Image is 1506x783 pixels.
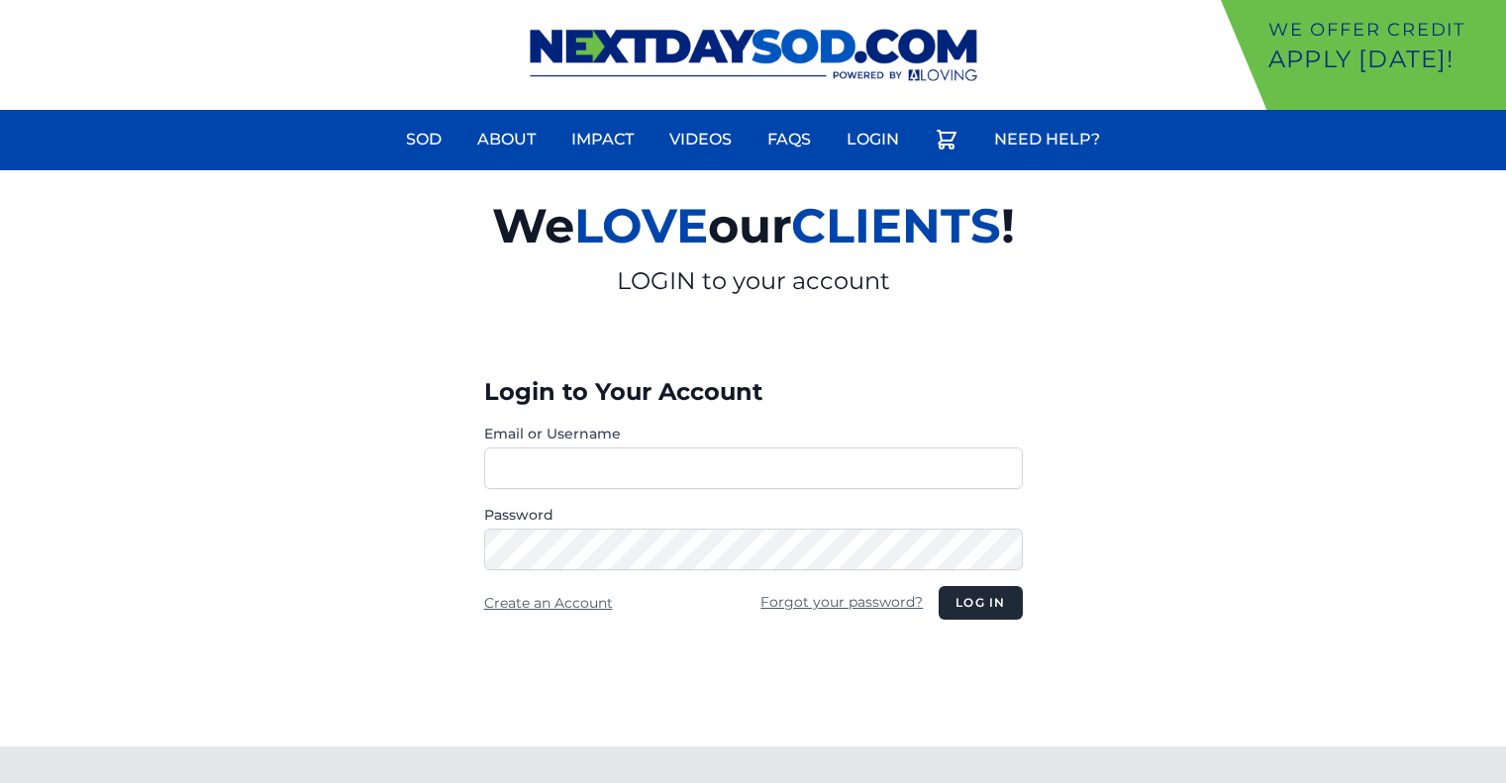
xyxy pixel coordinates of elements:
label: Password [484,505,1023,525]
p: We offer Credit [1268,16,1498,44]
h2: We our ! [262,186,1245,265]
button: Log in [939,586,1022,620]
h3: Login to Your Account [484,376,1023,408]
a: Forgot your password? [760,593,923,611]
a: FAQs [755,116,823,163]
span: LOVE [574,197,708,254]
a: Impact [559,116,646,163]
label: Email or Username [484,424,1023,443]
p: LOGIN to your account [262,265,1245,297]
span: CLIENTS [791,197,1001,254]
a: About [465,116,548,163]
a: Login [835,116,911,163]
a: Create an Account [484,594,613,612]
a: Videos [657,116,744,163]
a: Sod [394,116,453,163]
p: Apply [DATE]! [1268,44,1498,75]
a: Need Help? [982,116,1112,163]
